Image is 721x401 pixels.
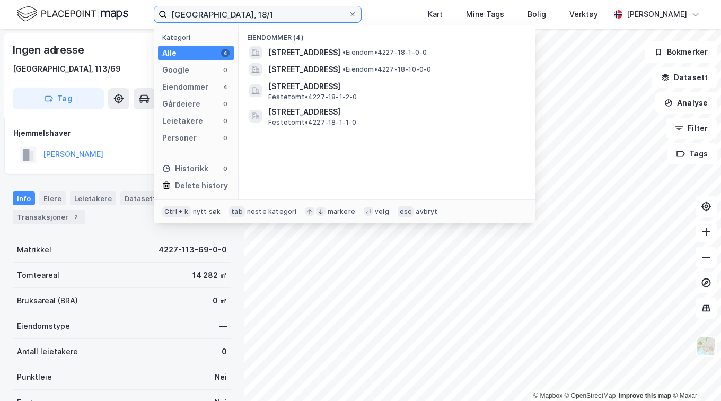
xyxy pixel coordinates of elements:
[268,80,523,93] span: [STREET_ADDRESS]
[221,134,230,142] div: 0
[239,25,535,44] div: Eiendommer (4)
[13,210,85,224] div: Transaksjoner
[652,67,717,88] button: Datasett
[229,206,245,217] div: tab
[668,350,721,401] iframe: Chat Widget
[619,392,671,399] a: Improve this map
[13,127,231,140] div: Hjemmelshaver
[342,48,346,56] span: •
[175,179,228,192] div: Delete history
[221,66,230,74] div: 0
[17,269,59,282] div: Tomteareal
[17,345,78,358] div: Antall leietakere
[268,46,340,59] span: [STREET_ADDRESS]
[120,191,160,205] div: Datasett
[13,88,104,109] button: Tag
[17,320,70,333] div: Eiendomstype
[268,93,357,101] span: Festetomt • 4227-18-1-2-0
[221,117,230,125] div: 0
[398,206,414,217] div: esc
[70,191,116,205] div: Leietakere
[666,118,717,139] button: Filter
[466,8,504,21] div: Mine Tags
[17,5,128,23] img: logo.f888ab2527a4732fd821a326f86c7f29.svg
[569,8,598,21] div: Verktøy
[533,392,562,399] a: Mapbox
[219,320,227,333] div: —
[655,92,717,114] button: Analyse
[342,48,427,57] span: Eiendom • 4227-18-1-0-0
[342,65,432,74] span: Eiendom • 4227-18-10-0-0
[221,49,230,57] div: 4
[527,8,546,21] div: Bolig
[627,8,687,21] div: [PERSON_NAME]
[268,118,357,127] span: Festetomt • 4227-18-1-1-0
[247,207,297,216] div: neste kategori
[162,33,234,41] div: Kategori
[221,164,230,173] div: 0
[162,64,189,76] div: Google
[342,65,346,73] span: •
[13,63,121,75] div: [GEOGRAPHIC_DATA], 113/69
[71,212,81,222] div: 2
[162,132,197,144] div: Personer
[428,8,443,21] div: Kart
[215,371,227,383] div: Nei
[162,162,208,175] div: Historikk
[192,269,227,282] div: 14 282 ㎡
[213,294,227,307] div: 0 ㎡
[222,345,227,358] div: 0
[193,207,221,216] div: nytt søk
[162,81,208,93] div: Eiendommer
[17,371,52,383] div: Punktleie
[17,294,78,307] div: Bruksareal (BRA)
[328,207,355,216] div: markere
[696,336,716,356] img: Z
[162,115,203,127] div: Leietakere
[268,106,523,118] span: [STREET_ADDRESS]
[268,63,340,76] span: [STREET_ADDRESS]
[667,143,717,164] button: Tags
[221,100,230,108] div: 0
[162,98,200,110] div: Gårdeiere
[162,206,191,217] div: Ctrl + k
[13,41,86,58] div: Ingen adresse
[39,191,66,205] div: Eiere
[17,243,51,256] div: Matrikkel
[375,207,389,216] div: velg
[159,243,227,256] div: 4227-113-69-0-0
[162,47,177,59] div: Alle
[565,392,616,399] a: OpenStreetMap
[221,83,230,91] div: 4
[13,191,35,205] div: Info
[645,41,717,63] button: Bokmerker
[416,207,437,216] div: avbryt
[167,6,348,22] input: Søk på adresse, matrikkel, gårdeiere, leietakere eller personer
